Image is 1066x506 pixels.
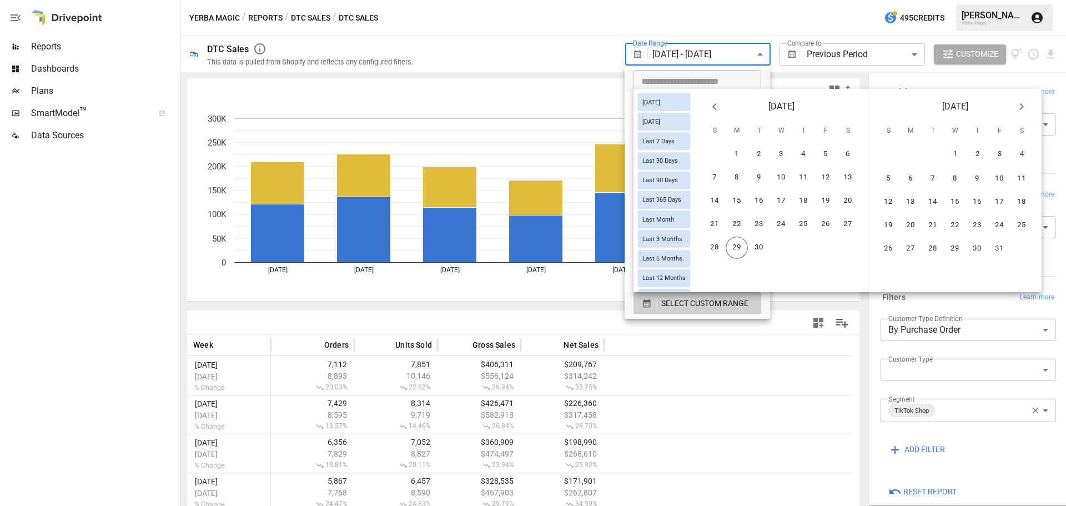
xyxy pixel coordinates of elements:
[770,190,792,212] button: 17
[661,297,748,310] span: SELECT CUSTOM RANGE
[899,238,922,260] button: 27
[967,143,989,166] button: 2
[770,143,792,166] button: 3
[726,143,748,166] button: 1
[816,120,836,142] span: Friday
[1010,191,1033,213] button: 18
[944,168,966,190] button: 8
[792,167,814,189] button: 11
[814,190,837,212] button: 19
[966,238,988,260] button: 30
[726,190,748,212] button: 15
[625,114,770,137] li: Last 7 Days
[877,168,899,190] button: 5
[638,138,679,145] span: Last 7 Days
[633,292,761,314] button: SELECT CUSTOM RANGE
[1010,168,1033,190] button: 11
[638,132,690,150] div: Last 7 Days
[625,181,770,203] li: Last 6 Months
[726,213,748,236] button: 22
[1010,214,1033,237] button: 25
[877,214,899,237] button: 19
[942,99,968,114] span: [DATE]
[792,213,814,236] button: 25
[638,289,690,307] div: Last Year
[625,137,770,159] li: Last 30 Days
[877,191,899,213] button: 12
[703,213,726,236] button: 21
[899,168,922,190] button: 6
[638,99,665,106] span: [DATE]
[988,168,1010,190] button: 10
[922,238,944,260] button: 28
[748,190,770,212] button: 16
[770,167,792,189] button: 10
[703,190,726,212] button: 14
[945,120,965,142] span: Wednesday
[748,237,770,259] button: 30
[727,120,747,142] span: Monday
[944,238,966,260] button: 29
[638,269,690,287] div: Last 12 Months
[838,120,858,142] span: Saturday
[1012,120,1032,142] span: Saturday
[638,236,687,243] span: Last 3 Months
[922,191,944,213] button: 14
[793,120,813,142] span: Thursday
[988,238,1010,260] button: 31
[922,214,944,237] button: 21
[944,214,966,237] button: 22
[638,196,686,203] span: Last 365 Days
[1010,96,1033,118] button: Next month
[625,248,770,270] li: This Quarter
[792,190,814,212] button: 18
[638,274,690,282] span: Last 12 Months
[625,203,770,226] li: Last 12 Months
[989,143,1011,166] button: 3
[966,214,988,237] button: 23
[901,120,921,142] span: Monday
[837,143,859,166] button: 6
[625,226,770,248] li: Month to Date
[638,172,690,189] div: Last 90 Days
[989,120,1009,142] span: Friday
[768,99,795,114] span: [DATE]
[1011,143,1033,166] button: 4
[748,167,770,189] button: 9
[748,143,770,166] button: 2
[837,167,859,189] button: 13
[899,191,922,213] button: 13
[966,168,988,190] button: 9
[638,250,690,268] div: Last 6 Months
[899,214,922,237] button: 20
[988,191,1010,213] button: 17
[638,211,690,228] div: Last Month
[922,168,944,190] button: 7
[638,113,690,131] div: [DATE]
[638,118,665,126] span: [DATE]
[923,120,943,142] span: Tuesday
[814,213,837,236] button: 26
[638,177,682,184] span: Last 90 Days
[966,191,988,213] button: 16
[837,213,859,236] button: 27
[703,237,726,259] button: 28
[625,92,770,114] li: [DATE]
[638,230,690,248] div: Last 3 Months
[771,120,791,142] span: Wednesday
[638,255,687,262] span: Last 6 Months
[638,152,690,170] div: Last 30 Days
[705,120,725,142] span: Sunday
[638,191,690,209] div: Last 365 Days
[638,157,682,164] span: Last 30 Days
[638,216,678,223] span: Last Month
[748,213,770,236] button: 23
[814,167,837,189] button: 12
[878,120,898,142] span: Sunday
[792,143,814,166] button: 4
[967,120,987,142] span: Thursday
[726,237,748,259] button: 29
[703,96,726,118] button: Previous month
[625,159,770,181] li: Last 3 Months
[749,120,769,142] span: Tuesday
